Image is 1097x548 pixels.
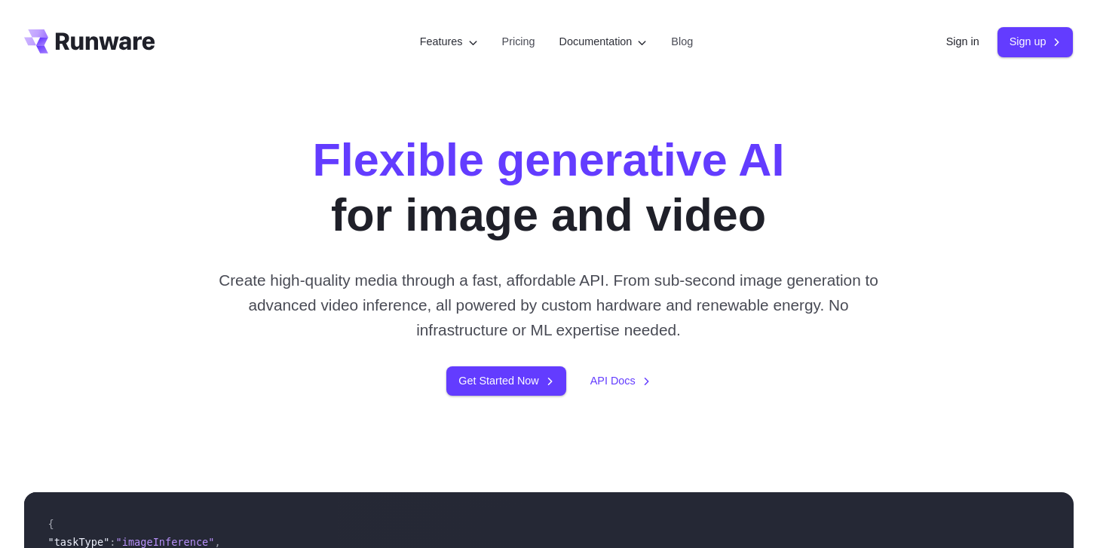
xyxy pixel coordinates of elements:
[214,536,220,548] span: ,
[48,518,54,530] span: {
[420,33,478,51] label: Features
[671,33,693,51] a: Blog
[590,372,651,390] a: API Docs
[109,536,115,548] span: :
[116,536,215,548] span: "imageInference"
[997,27,1074,57] a: Sign up
[24,29,155,54] a: Go to /
[48,536,110,548] span: "taskType"
[502,33,535,51] a: Pricing
[559,33,648,51] label: Documentation
[313,134,785,185] strong: Flexible generative AI
[313,133,785,243] h1: for image and video
[213,268,884,343] p: Create high-quality media through a fast, affordable API. From sub-second image generation to adv...
[946,33,979,51] a: Sign in
[446,366,565,396] a: Get Started Now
